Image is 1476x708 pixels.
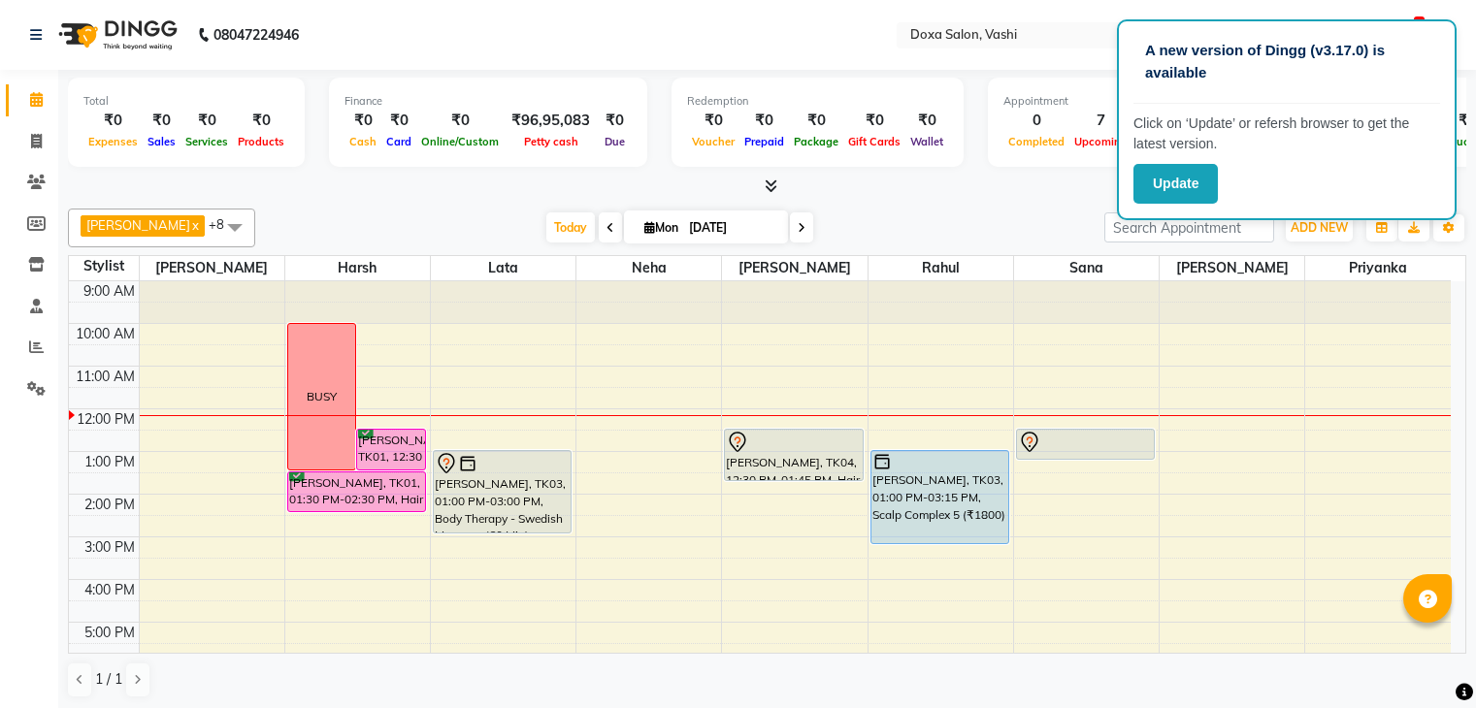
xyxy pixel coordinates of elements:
div: [PERSON_NAME], TK04, 12:30 PM-01:15 PM, Gel Polish - Removal ([DEMOGRAPHIC_DATA]) [1017,430,1155,459]
p: Click on ‘Update’ or refersh browser to get the latest version. [1133,113,1440,154]
span: Sana [1014,256,1159,280]
span: Cash [344,135,381,148]
span: Package [789,135,843,148]
span: Gift Cards [843,135,905,148]
div: Total [83,93,289,110]
div: ₹0 [905,110,948,132]
div: Stylist [69,256,139,276]
span: Priyanka [1305,256,1451,280]
input: 2025-09-01 [683,213,780,242]
div: 12:00 PM [73,409,139,430]
div: Finance [344,93,632,110]
a: x [190,217,199,233]
span: Due [600,135,630,148]
span: Lata [431,256,575,280]
span: Voucher [687,135,739,148]
span: +8 [209,216,239,232]
input: Search Appointment [1104,212,1274,242]
span: Upcoming [1069,135,1132,148]
div: ₹0 [381,110,416,132]
div: 3:00 PM [81,537,139,558]
span: 1 / 1 [95,669,122,690]
div: ₹0 [598,110,632,132]
span: Harsh [285,256,430,280]
span: Services [180,135,233,148]
div: ₹0 [789,110,843,132]
span: [PERSON_NAME] [1160,256,1304,280]
div: ₹0 [416,110,504,132]
span: Prepaid [739,135,789,148]
span: Mon [640,220,683,235]
div: ₹0 [739,110,789,132]
span: [PERSON_NAME] [722,256,867,280]
span: [PERSON_NAME] [86,217,190,233]
div: [PERSON_NAME], TK01, 01:30 PM-02:30 PM, Hair Cut - Salon Director ([DEMOGRAPHIC_DATA]) [288,472,426,511]
div: 2:00 PM [81,495,139,515]
b: 08047224946 [213,8,299,62]
div: [PERSON_NAME], TK03, 01:00 PM-03:00 PM, Body Therapy - Swedish Massage (60 Min) ([DEMOGRAPHIC_DATA]) [434,451,572,532]
span: Expenses [83,135,143,148]
div: Redemption [687,93,948,110]
div: 11:00 AM [72,367,139,387]
div: [PERSON_NAME], TK01, 12:30 PM-01:30 PM, Hair Cut - Salon Director ([DEMOGRAPHIC_DATA]) [357,430,425,469]
div: ₹0 [687,110,739,132]
div: 0 [1003,110,1069,132]
span: Card [381,135,416,148]
span: Completed [1003,135,1069,148]
span: Rahul [869,256,1013,280]
div: ₹0 [843,110,905,132]
span: Products [233,135,289,148]
div: ₹0 [344,110,381,132]
div: 5:00 PM [81,623,139,643]
div: ₹0 [180,110,233,132]
div: ₹0 [83,110,143,132]
div: ₹0 [233,110,289,132]
span: Wallet [905,135,948,148]
span: Petty cash [519,135,583,148]
span: Sales [143,135,180,148]
div: [PERSON_NAME], TK03, 01:00 PM-03:15 PM, Scalp Complex 5 (₹1800) [871,451,1009,543]
div: 7 [1069,110,1132,132]
div: Appointment [1003,93,1244,110]
img: logo [49,8,182,62]
p: A new version of Dingg (v3.17.0) is available [1145,40,1428,83]
div: [PERSON_NAME], TK04, 12:30 PM-01:45 PM, Hair Cut - Stylist ([DEMOGRAPHIC_DATA]) [725,430,863,480]
button: ADD NEW [1286,214,1353,241]
div: ₹0 [143,110,180,132]
button: Update [1133,164,1218,204]
div: 10:00 AM [72,324,139,344]
div: 9:00 AM [80,281,139,302]
span: 1 [1414,16,1425,30]
span: Online/Custom [416,135,504,148]
div: ₹96,95,083 [504,110,598,132]
div: 4:00 PM [81,580,139,600]
span: Today [546,212,595,242]
div: BUSY [307,388,337,405]
span: Neha [576,256,721,280]
span: [PERSON_NAME] [140,256,284,280]
span: ADD NEW [1291,220,1348,235]
iframe: chat widget [1394,630,1457,689]
div: 1:00 PM [81,452,139,472]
